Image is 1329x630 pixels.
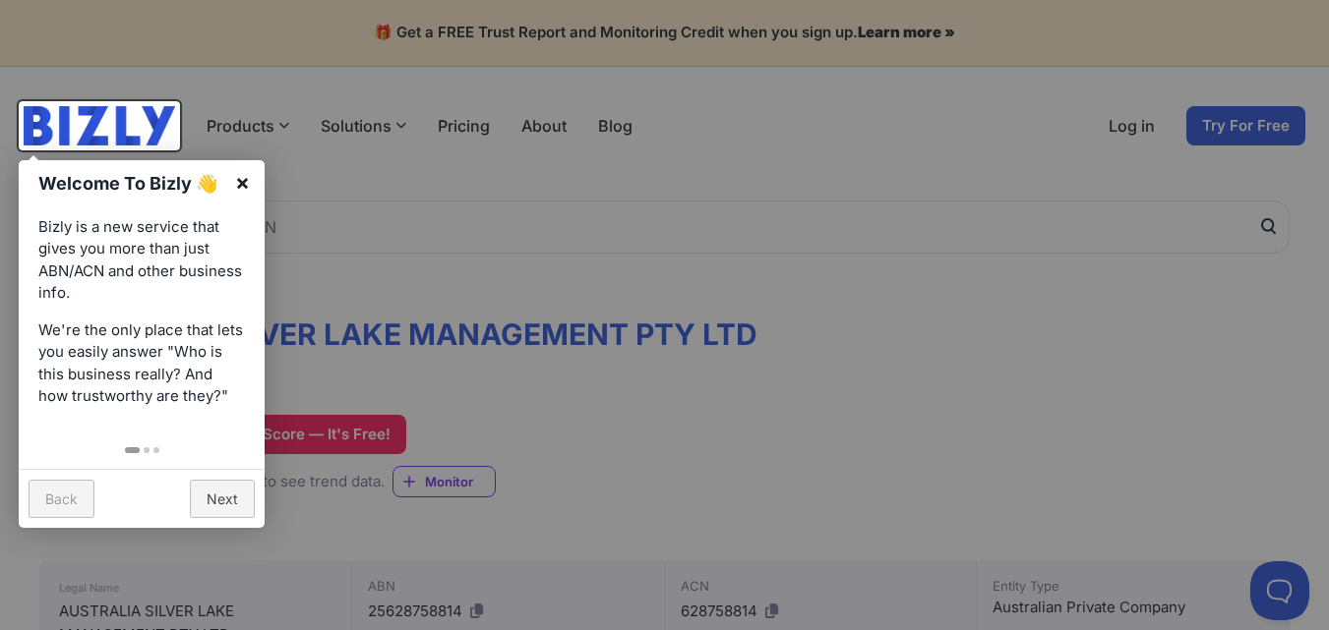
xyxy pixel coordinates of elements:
[38,319,245,408] p: We're the only place that lets you easily answer "Who is this business really? And how trustworth...
[38,170,224,197] h1: Welcome To Bizly 👋
[38,216,245,305] p: Bizly is a new service that gives you more than just ABN/ACN and other business info.
[220,160,265,204] a: ×
[190,480,255,518] a: Next
[29,480,94,518] a: Back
